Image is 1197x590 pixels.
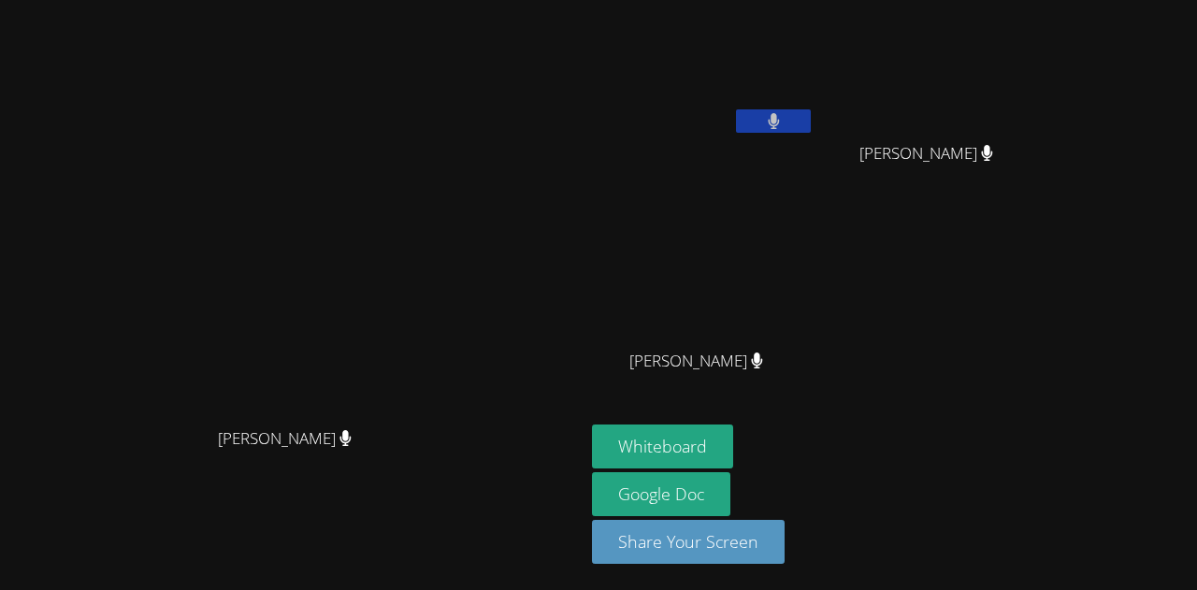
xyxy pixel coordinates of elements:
[859,140,993,167] span: [PERSON_NAME]
[592,472,730,516] a: Google Doc
[592,425,733,468] button: Whiteboard
[592,520,785,564] button: Share Your Screen
[218,425,352,453] span: [PERSON_NAME]
[629,348,763,375] span: [PERSON_NAME]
